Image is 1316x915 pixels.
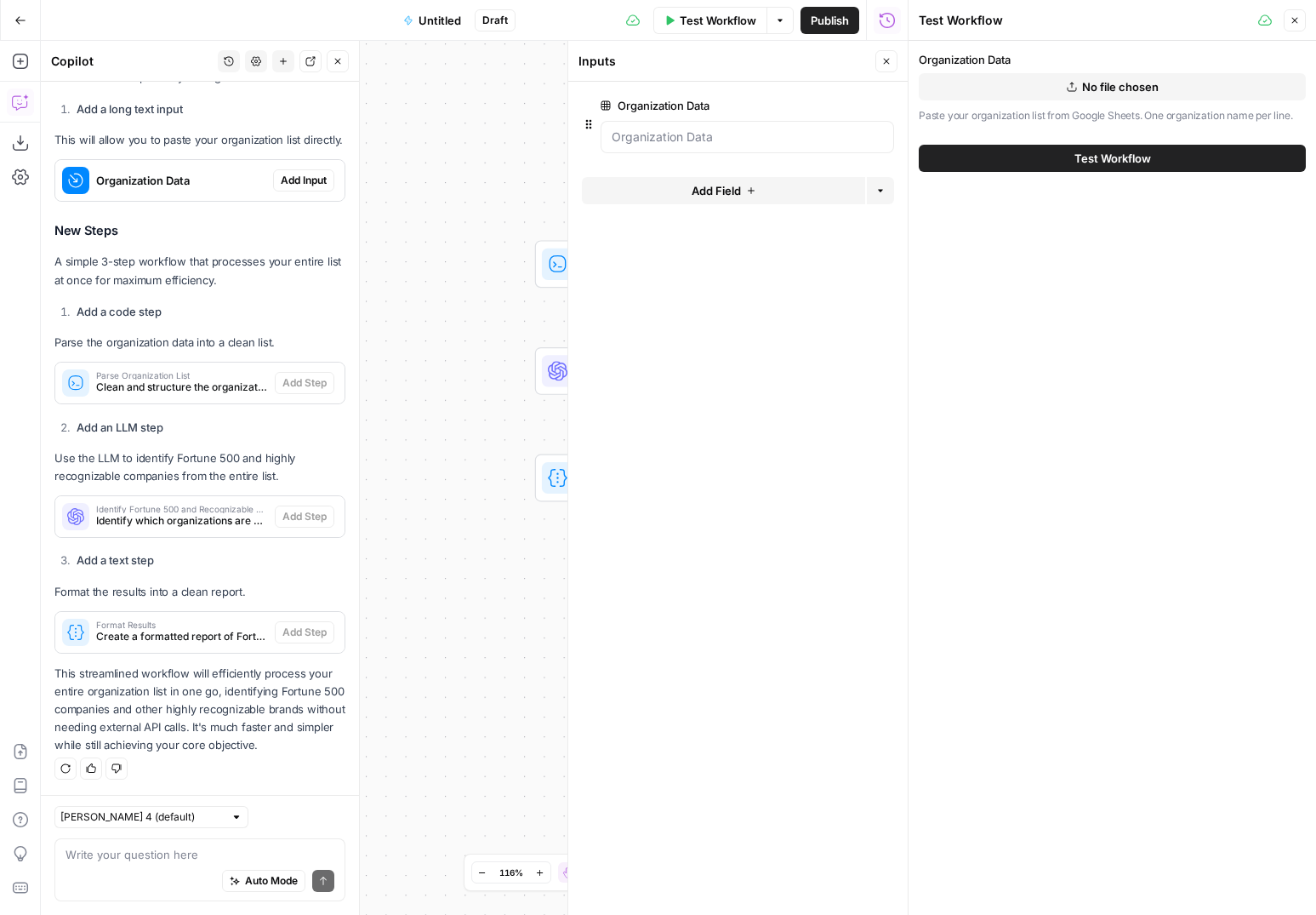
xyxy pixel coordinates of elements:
span: Add Input [281,173,327,188]
div: Run Code · PythonParse Organization ListStep 1 [535,240,841,288]
button: Add Step [275,372,334,394]
span: Format Results [96,620,268,629]
button: No file chosen [919,73,1306,100]
span: Test Workflow [1074,150,1151,167]
button: Add Step [275,621,334,643]
p: This will allow you to paste your organization list directly. [54,131,345,149]
span: Identify Fortune 500 and Recognizable Companies [96,505,268,513]
p: Format the results into a clean report. [54,583,345,601]
span: Untitled [419,12,461,29]
p: Use the LLM to identify Fortune 500 and highly recognizable companies from the entire list. [54,449,345,485]
span: 116% [499,866,523,879]
span: Add Field [692,182,741,199]
span: Identify which organizations are Fortune 500 companies or highly recognizable brands [96,513,268,529]
div: Copilot [51,53,213,70]
button: Add Field [582,177,865,204]
p: Parse the organization data into a clean list. [54,334,345,352]
input: Organization Data [612,129,883,146]
span: Organization Data [96,172,266,189]
button: Publish [800,7,859,34]
strong: Add a long text input [77,102,183,116]
div: EndOutput [535,561,841,609]
strong: Add a code step [77,305,162,318]
p: Paste your organization list from Google Sheets. One organization name per line. [919,107,1306,124]
div: LLM · GPT-4.1Identify Fortune 500 and Recognizable CompaniesStep 2 [535,347,841,395]
strong: Add a text step [77,553,154,567]
strong: Add an LLM step [77,420,163,434]
input: Claude Sonnet 4 (default) [60,809,224,826]
span: Clean and structure the organization data for processing [96,380,268,395]
span: Create a formatted report of Fortune 500 and recognizable companies [96,629,268,644]
span: Add Step [282,509,327,524]
p: A simple 3-step workflow that processes your entire list at once for maximum efficiency. [54,253,345,289]
div: Inputs [578,53,870,70]
button: Add Step [275,506,334,528]
span: Auto Mode [245,873,298,889]
span: No file chosen [1082,78,1159,95]
p: This streamlined workflow will efficiently process your entire organization list in one go, ident... [54,665,345,755]
span: Publish [811,12,849,29]
button: Add Input [273,169,334,192]
button: Untitled [393,7,471,34]
span: Add Step [282,375,327,391]
label: Organization Data [919,51,1306,68]
h3: New Steps [54,220,345,242]
button: Test Workflow [653,7,766,34]
span: Parse Organization List [96,371,268,380]
button: Test Workflow [919,145,1306,172]
div: WorkflowSet InputsInputs [535,134,841,181]
span: Draft [482,13,508,28]
label: Organization Data [601,97,798,114]
span: Add Step [282,625,327,640]
div: Write Liquid TextFormat ResultsStep 3 [535,455,841,502]
button: Auto Mode [222,870,305,892]
span: Test Workflow [680,12,756,29]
